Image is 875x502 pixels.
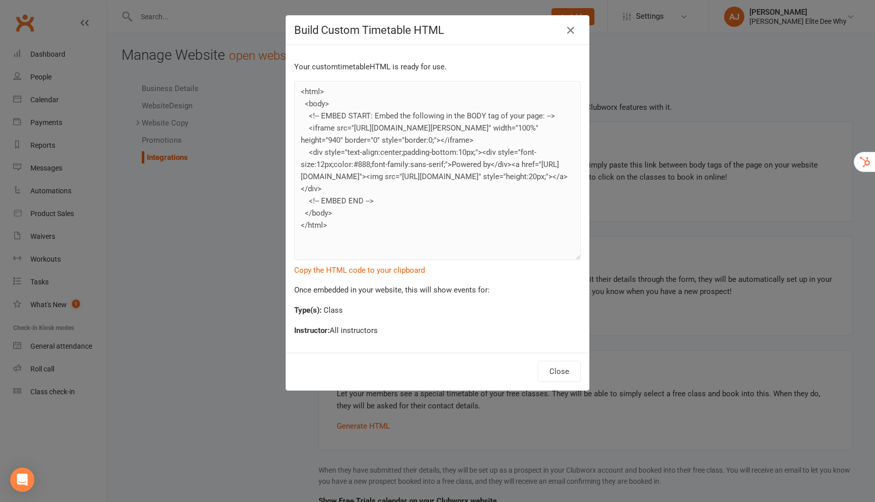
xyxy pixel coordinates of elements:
button: Close [538,361,581,382]
p: All instructors [294,324,581,337]
p: Once embedded in your website, this will show events for: [294,284,581,296]
textarea: <html> <body> <!-- EMBED START: Embed the following in the BODY tag of your page: --> <iframe src... [294,81,581,260]
div: Open Intercom Messenger [10,468,34,492]
strong: Instructor: [294,326,330,335]
button: Copy the HTML code to your clipboard [294,264,425,276]
a: Close [563,22,579,38]
strong: Type(s): [294,306,322,315]
p: Your custom timetable HTML is ready for use. [294,61,581,73]
h4: Build Custom Timetable HTML [294,24,581,36]
p: Class [294,304,581,316]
